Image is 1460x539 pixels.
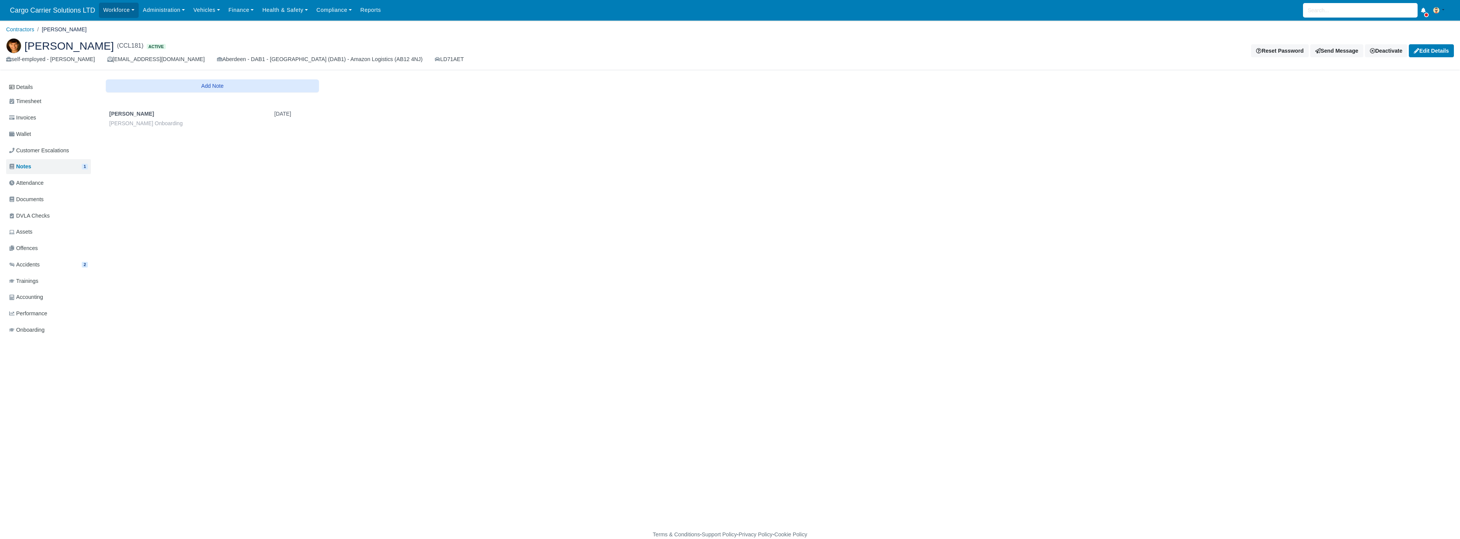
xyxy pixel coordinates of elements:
[9,244,38,253] span: Offences
[9,130,31,139] span: Wallet
[435,55,464,64] a: LD71AET
[702,531,737,537] a: Support Policy
[312,3,356,18] a: Compliance
[106,79,319,92] button: Add Note
[6,55,95,64] div: self-employed - [PERSON_NAME]
[6,143,91,158] a: Customer Escalations
[82,262,88,268] span: 2
[6,208,91,223] a: DVLA Checks
[269,111,428,118] span: [DATE]
[258,3,312,18] a: Health & Safety
[512,530,948,539] div: - - -
[99,3,139,18] a: Workforce
[1251,44,1308,57] button: Reset Password
[9,97,41,106] span: Timesheet
[6,224,91,239] a: Assets
[6,192,91,207] a: Documents
[6,306,91,321] a: Performance
[356,3,385,18] a: Reports
[6,26,34,32] a: Contractors
[9,277,38,286] span: Trainings
[6,110,91,125] a: Invoices
[9,326,45,334] span: Onboarding
[0,32,1460,70] div: Alexander Brander
[9,195,44,204] span: Documents
[117,41,143,50] span: (CCL181)
[6,290,91,305] a: Accounting
[82,164,88,169] span: 1
[774,531,807,537] a: Cookie Policy
[109,120,428,127] div: [PERSON_NAME] Onboarding
[653,531,700,537] a: Terms & Conditions
[147,44,166,50] span: Active
[1365,44,1407,57] a: Deactivate
[107,55,205,64] div: [EMAIL_ADDRESS][DOMAIN_NAME]
[6,127,91,142] a: Wallet
[1409,44,1454,57] a: Edit Details
[6,80,91,94] a: Details
[6,257,91,272] a: Accidents 2
[24,40,114,51] span: [PERSON_NAME]
[1310,44,1363,57] a: Send Message
[9,146,69,155] span: Customer Escalations
[6,159,91,174] a: Notes 1
[189,3,224,18] a: Vehicles
[9,162,31,171] span: Notes
[217,55,422,64] div: Aberdeen - DAB1 - [GEOGRAPHIC_DATA] (DAB1) - Amazon Logistics (AB12 4NJ)
[6,3,99,18] a: Cargo Carrier Solutions LTD
[139,3,189,18] a: Administration
[224,3,258,18] a: Finance
[6,176,91,190] a: Attendance
[9,293,43,302] span: Accounting
[9,179,44,187] span: Attendance
[6,94,91,109] a: Timesheet
[6,274,91,289] a: Trainings
[6,323,91,337] a: Onboarding
[9,211,50,220] span: DVLA Checks
[1303,3,1418,18] input: Search...
[9,309,47,318] span: Performance
[9,228,32,236] span: Assets
[109,111,269,118] span: [PERSON_NAME]
[739,531,773,537] a: Privacy Policy
[6,241,91,256] a: Offences
[9,260,40,269] span: Accidents
[34,25,87,34] li: [PERSON_NAME]
[9,113,36,122] span: Invoices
